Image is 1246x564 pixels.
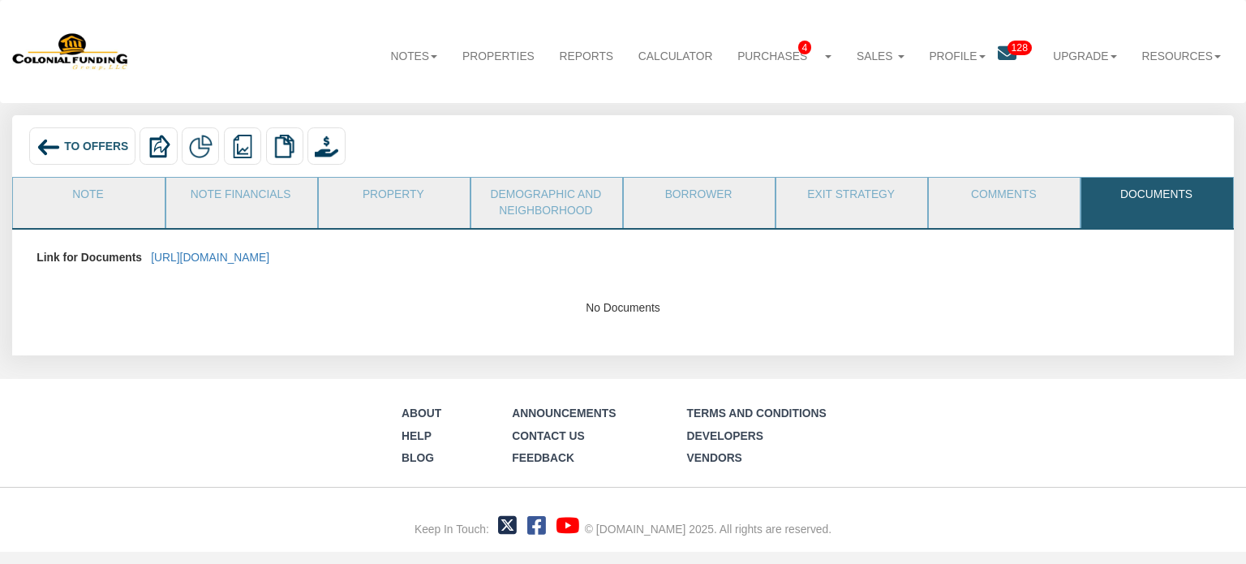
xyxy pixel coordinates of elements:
p: Link for Documents [37,243,142,272]
a: Property [319,178,468,218]
a: Resources [1129,35,1234,76]
img: 579666 [12,32,129,71]
a: 128 [998,35,1041,77]
a: About [402,407,441,420]
a: Note [13,178,162,218]
a: Sales [844,35,917,76]
img: purchase_offer.png [315,135,338,158]
span: 128 [1008,41,1032,54]
img: copy.png [273,135,296,158]
a: Vendors [687,451,742,464]
a: Purchases4 [725,35,844,77]
a: Comments [929,178,1078,218]
a: Calculator [625,35,724,76]
div: Keep In Touch: [415,522,489,538]
a: Feedback [512,451,574,464]
div: No Documents [26,300,1219,316]
a: Terms and Conditions [687,407,827,420]
a: Reports [547,35,625,76]
a: Developers [687,429,763,442]
a: Note Financials [166,178,316,218]
a: Demographic and Neighborhood [471,178,621,228]
img: partial.png [189,135,213,158]
a: Announcements [512,407,616,420]
img: back_arrow_left_icon.svg [37,135,62,160]
a: Notes [378,35,450,76]
a: [URL][DOMAIN_NAME] [151,251,269,264]
a: Exit Strategy [776,178,926,218]
img: export.svg [147,135,170,158]
a: Upgrade [1041,35,1129,76]
span: To Offers [64,140,128,153]
div: © [DOMAIN_NAME] 2025. All rights are reserved. [585,522,831,538]
a: Borrower [624,178,773,218]
img: reports.png [231,135,255,158]
a: Help [402,429,432,442]
a: Properties [450,35,548,76]
span: 4 [798,41,811,54]
a: Blog [402,451,434,464]
a: Documents [1081,178,1231,218]
a: Contact Us [512,429,585,442]
a: Profile [917,35,998,76]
